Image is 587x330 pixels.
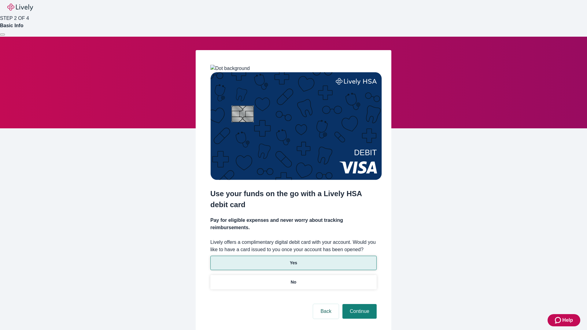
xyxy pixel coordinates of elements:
[210,275,377,289] button: No
[210,188,377,210] h2: Use your funds on the go with a Lively HSA debit card
[7,4,33,11] img: Lively
[291,279,297,285] p: No
[313,304,339,319] button: Back
[210,239,377,253] label: Lively offers a complimentary digital debit card with your account. Would you like to have a card...
[342,304,377,319] button: Continue
[210,217,377,231] h4: Pay for eligible expenses and never worry about tracking reimbursements.
[290,260,297,266] p: Yes
[210,72,382,180] img: Debit card
[562,317,573,324] span: Help
[210,65,250,72] img: Dot background
[548,314,580,326] button: Zendesk support iconHelp
[210,256,377,270] button: Yes
[555,317,562,324] svg: Zendesk support icon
